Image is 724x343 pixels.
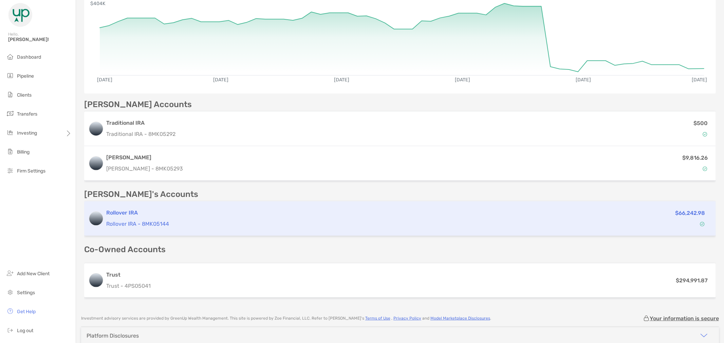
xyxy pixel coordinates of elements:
img: transfers icon [6,109,14,118]
text: [DATE] [455,77,470,83]
img: logo account [89,157,103,170]
span: Billing [17,149,30,155]
span: Firm Settings [17,168,45,174]
img: clients icon [6,90,14,99]
p: [PERSON_NAME]'s Accounts [84,190,198,199]
h3: Rollover IRA [106,209,577,217]
span: Add New Client [17,271,50,277]
span: Investing [17,130,37,136]
h3: Traditional IRA [106,119,175,127]
img: icon arrow [700,331,708,340]
span: Transfers [17,111,37,117]
a: Terms of Use [365,316,390,321]
span: Pipeline [17,73,34,79]
span: Settings [17,290,35,296]
img: dashboard icon [6,53,14,61]
span: Get Help [17,309,36,315]
img: logo account [89,274,103,287]
a: Privacy Policy [393,316,421,321]
text: $404K [90,1,106,6]
h3: [PERSON_NAME] [106,154,183,162]
a: Model Marketplace Disclosures [430,316,490,321]
h3: Trust [106,271,151,279]
img: settings icon [6,288,14,296]
img: firm-settings icon [6,166,14,175]
text: [DATE] [213,77,228,83]
p: Trust - 4PS05041 [106,282,151,290]
img: add_new_client icon [6,269,14,277]
img: Account Status icon [703,132,707,137]
img: Account Status icon [703,166,707,171]
div: Platform Disclosures [87,332,139,339]
p: Investment advisory services are provided by GreenUp Wealth Management . This site is powered by ... [81,316,491,321]
img: get-help icon [6,307,14,315]
p: [PERSON_NAME] - 8MK05293 [106,164,183,173]
p: Rollover IRA - 8MK05144 [106,220,577,228]
span: [PERSON_NAME]! [8,37,72,42]
text: [DATE] [692,77,707,83]
p: Traditional IRA - 8MK05292 [106,130,175,138]
p: $294,991.87 [676,276,708,285]
img: logo account [89,212,103,225]
p: Your information is secure [650,315,719,322]
text: [DATE] [97,77,112,83]
span: Log out [17,328,33,334]
img: Account Status icon [700,222,705,226]
p: Co-Owned Accounts [84,245,716,254]
p: $500 [693,119,708,127]
p: $66,242.98 [675,209,705,217]
img: investing icon [6,128,14,137]
span: Clients [17,92,32,98]
img: billing icon [6,147,14,156]
text: [DATE] [334,77,349,83]
p: $9,816.26 [682,154,708,162]
span: Dashboard [17,54,41,60]
img: logout icon [6,326,14,334]
text: [DATE] [576,77,591,83]
img: Zoe Logo [8,3,33,27]
img: logo account [89,122,103,136]
img: pipeline icon [6,72,14,80]
p: [PERSON_NAME] Accounts [84,100,192,109]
